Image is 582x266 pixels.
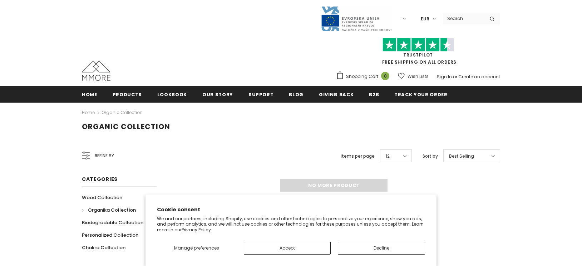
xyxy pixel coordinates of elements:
[82,176,118,183] span: Categories
[82,91,97,98] span: Home
[157,216,425,233] p: We and our partners, including Shopify, use cookies and other technologies to personalize your ex...
[383,38,454,52] img: Trust Pilot Stars
[321,15,392,21] a: Javni Razpis
[174,245,219,251] span: Manage preferences
[321,6,392,32] img: Javni Razpis
[403,52,433,58] a: Trustpilot
[182,227,211,233] a: Privacy Policy
[421,15,429,23] span: EUR
[338,242,425,255] button: Decline
[437,74,452,80] a: Sign In
[319,91,354,98] span: Giving back
[113,91,142,98] span: Products
[369,91,379,98] span: B2B
[244,242,331,255] button: Accept
[289,86,304,102] a: Blog
[82,244,125,251] span: Chakra Collection
[82,216,143,229] a: Biodegradable Collection
[346,73,378,80] span: Shopping Cart
[82,108,95,117] a: Home
[248,91,274,98] span: support
[113,86,142,102] a: Products
[82,194,122,201] span: Wood Collection
[157,242,237,255] button: Manage preferences
[82,232,138,238] span: Personalized Collection
[202,86,233,102] a: Our Story
[408,73,429,80] span: Wish Lists
[95,152,114,160] span: Refine by
[443,13,484,24] input: Search Site
[157,91,187,98] span: Lookbook
[381,72,389,80] span: 0
[82,122,170,132] span: Organic Collection
[157,206,425,213] h2: Cookie consent
[82,86,97,102] a: Home
[458,74,500,80] a: Create an account
[336,71,393,82] a: Shopping Cart 0
[82,61,110,81] img: MMORE Cases
[369,86,379,102] a: B2B
[248,86,274,102] a: support
[423,153,438,160] label: Sort by
[102,109,143,115] a: Organic Collection
[82,229,138,241] a: Personalized Collection
[319,86,354,102] a: Giving back
[82,191,122,204] a: Wood Collection
[394,91,447,98] span: Track your order
[82,241,125,254] a: Chakra Collection
[82,219,143,226] span: Biodegradable Collection
[453,74,457,80] span: or
[82,204,136,216] a: Organika Collection
[398,70,429,83] a: Wish Lists
[88,207,136,213] span: Organika Collection
[202,91,233,98] span: Our Story
[386,153,390,160] span: 12
[336,41,500,65] span: FREE SHIPPING ON ALL ORDERS
[449,153,474,160] span: Best Selling
[341,153,375,160] label: Items per page
[394,86,447,102] a: Track your order
[289,91,304,98] span: Blog
[157,86,187,102] a: Lookbook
